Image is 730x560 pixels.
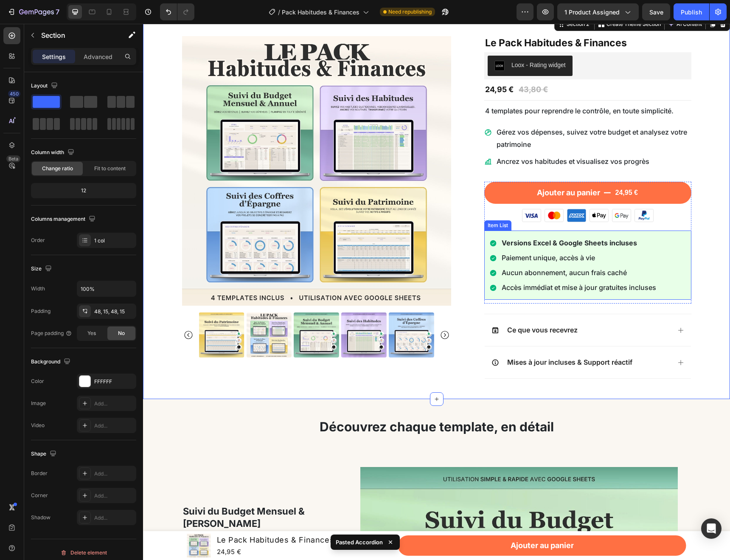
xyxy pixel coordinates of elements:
[94,514,134,522] div: Add...
[359,228,513,240] p: Paiement unique, accès à vie
[31,80,59,92] div: Layout
[278,8,280,17] span: /
[39,396,548,410] h2: Découvrez chaque template, en détail
[94,165,126,172] span: Fit to content
[40,306,51,316] button: Carousel Back Arrow
[345,32,430,52] button: Loox - Rating widget
[31,470,48,477] div: Border
[56,7,59,17] p: 7
[557,3,639,20] button: 1 product assigned
[3,3,63,20] button: 7
[379,185,398,198] img: gempages_536995601745708096-4d3ca1a8-e0fe-4aa3-8053-30427fa640e3.png
[341,12,548,27] h1: Le Pack Habitudes & Finances
[255,512,543,532] button: Ajouter au panier
[31,147,76,158] div: Column width
[341,60,371,71] div: 24,95 €
[446,185,466,198] img: gempages_536995601745708096-7dc95b58-4b72-4f05-ab70-9bbb4765dd01.png
[31,546,136,560] button: Delete element
[282,8,359,17] span: Pack Habitudes & Finances
[359,258,513,270] p: Accès immédiat et mise à jour gratuites incluses
[469,185,488,198] img: gempages_536995601745708096-fd0de269-fafe-453f-93dd-d978135d1864.png
[31,377,44,385] div: Color
[94,400,134,408] div: Add...
[564,8,620,17] span: 1 product assigned
[94,470,134,478] div: Add...
[31,356,72,368] div: Background
[31,400,46,407] div: Image
[33,185,135,197] div: 12
[351,37,362,47] img: loox.png
[31,307,51,315] div: Padding
[681,8,702,17] div: Publish
[642,3,670,20] button: Save
[364,302,435,311] p: Ce que vous recevrez
[31,448,58,460] div: Shape
[87,329,96,337] span: Yes
[39,481,205,507] h2: Suivi du Budget Mensuel & [PERSON_NAME]
[31,329,72,337] div: Page padding
[354,132,547,144] p: Ancrez vos habitudes et visualisez vos progrès
[94,378,134,386] div: FFFFFF
[424,185,443,198] img: gempages_536995601745708096-ed71bf5d-02eb-4681-8a90-a88beb74154b.png
[160,3,194,20] div: Undo/Redo
[31,263,53,275] div: Size
[701,518,722,539] div: Open Intercom Messenger
[341,82,548,93] div: Rich Text Editor. Editing area: main
[118,329,125,337] span: No
[341,158,548,180] button: Ajouter au panier
[94,237,134,245] div: 1 col
[94,308,134,315] div: 48, 15, 48, 15
[491,185,511,198] img: gempages_536995601745708096-4c9ccece-cf0d-44e7-bd15-4d6452231f4a.png
[6,155,20,162] div: Beta
[297,306,307,316] button: Carousel Next Arrow
[41,30,111,40] p: Section
[674,3,709,20] button: Publish
[336,538,383,546] p: Pasted Accordion
[42,165,73,172] span: Change ratio
[77,281,136,296] input: Auto
[368,37,423,46] div: Loox - Rating widget
[94,422,134,430] div: Add...
[472,164,496,174] div: 24,95 €
[368,515,431,529] div: Ajouter au panier
[343,198,367,205] div: Item List
[354,102,547,127] p: Gérez vos dépenses, suivez votre budget et analysez votre patrimoine
[31,214,97,225] div: Columns management
[60,548,107,558] div: Delete element
[359,215,494,223] strong: Versions Excel & Google Sheets incluses
[143,24,730,560] iframe: Design area
[359,243,513,255] p: Aucun abonnement, aucun frais caché
[31,285,45,293] div: Width
[375,60,406,71] div: 43,80 €
[31,422,45,429] div: Video
[94,492,134,500] div: Add...
[31,514,51,521] div: Shadow
[401,185,421,198] img: gempages_536995601745708096-3b482bcb-f14f-4bb9-9742-032298c7aeec.png
[31,236,45,244] div: Order
[394,164,457,174] div: Ajouter au panier
[364,334,489,343] p: Mises à jour incluses & Support réactif
[8,90,20,97] div: 450
[31,492,48,499] div: Corner
[84,52,112,61] p: Advanced
[42,52,66,61] p: Settings
[342,83,547,92] p: 4 templates pour reprendre le contrôle, en toute simplicité.
[649,8,663,16] span: Save
[388,8,432,16] span: Need republishing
